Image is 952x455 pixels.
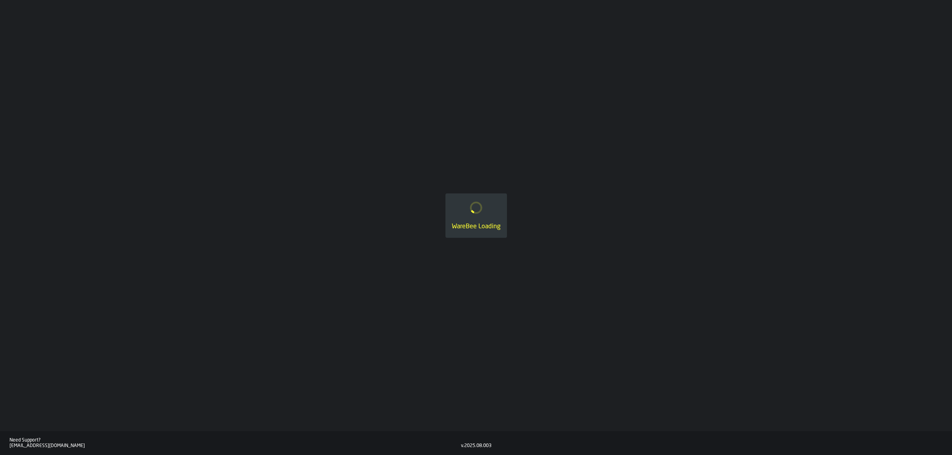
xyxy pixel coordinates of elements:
[10,438,461,443] div: Need Support?
[10,438,461,449] a: Need Support?[EMAIL_ADDRESS][DOMAIN_NAME]
[10,443,461,449] div: [EMAIL_ADDRESS][DOMAIN_NAME]
[452,222,501,231] div: WareBee Loading
[461,443,464,449] div: v.
[464,443,491,449] div: 2025.08.003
